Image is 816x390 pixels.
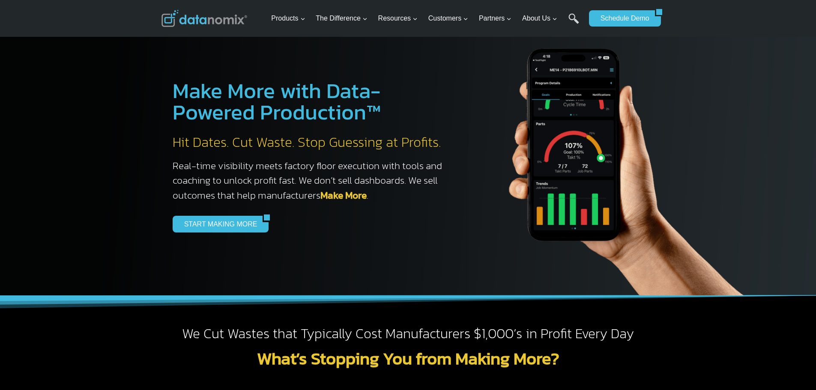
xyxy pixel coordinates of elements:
[173,80,451,123] h1: Make More with Data-Powered Production™
[428,13,468,24] span: Customers
[161,325,655,343] h2: We Cut Wastes that Typically Cost Manufacturers $1,000’s in Profit Every Day
[161,10,247,27] img: Datanomix
[173,158,451,203] h3: Real-time visibility meets factory floor execution with tools and coaching to unlock profit fast....
[320,188,367,202] a: Make More
[468,17,768,295] img: The Datanoix Mobile App available on Android and iOS Devices
[268,5,585,33] nav: Primary Navigation
[479,13,511,24] span: Partners
[522,13,557,24] span: About Us
[161,350,655,367] h2: What’s Stopping You from Making More?
[316,13,368,24] span: The Difference
[173,216,263,232] a: START MAKING MORE
[568,13,579,33] a: Search
[271,13,305,24] span: Products
[173,134,451,152] h2: Hit Dates. Cut Waste. Stop Guessing at Profits.
[589,10,655,27] a: Schedule Demo
[378,13,418,24] span: Resources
